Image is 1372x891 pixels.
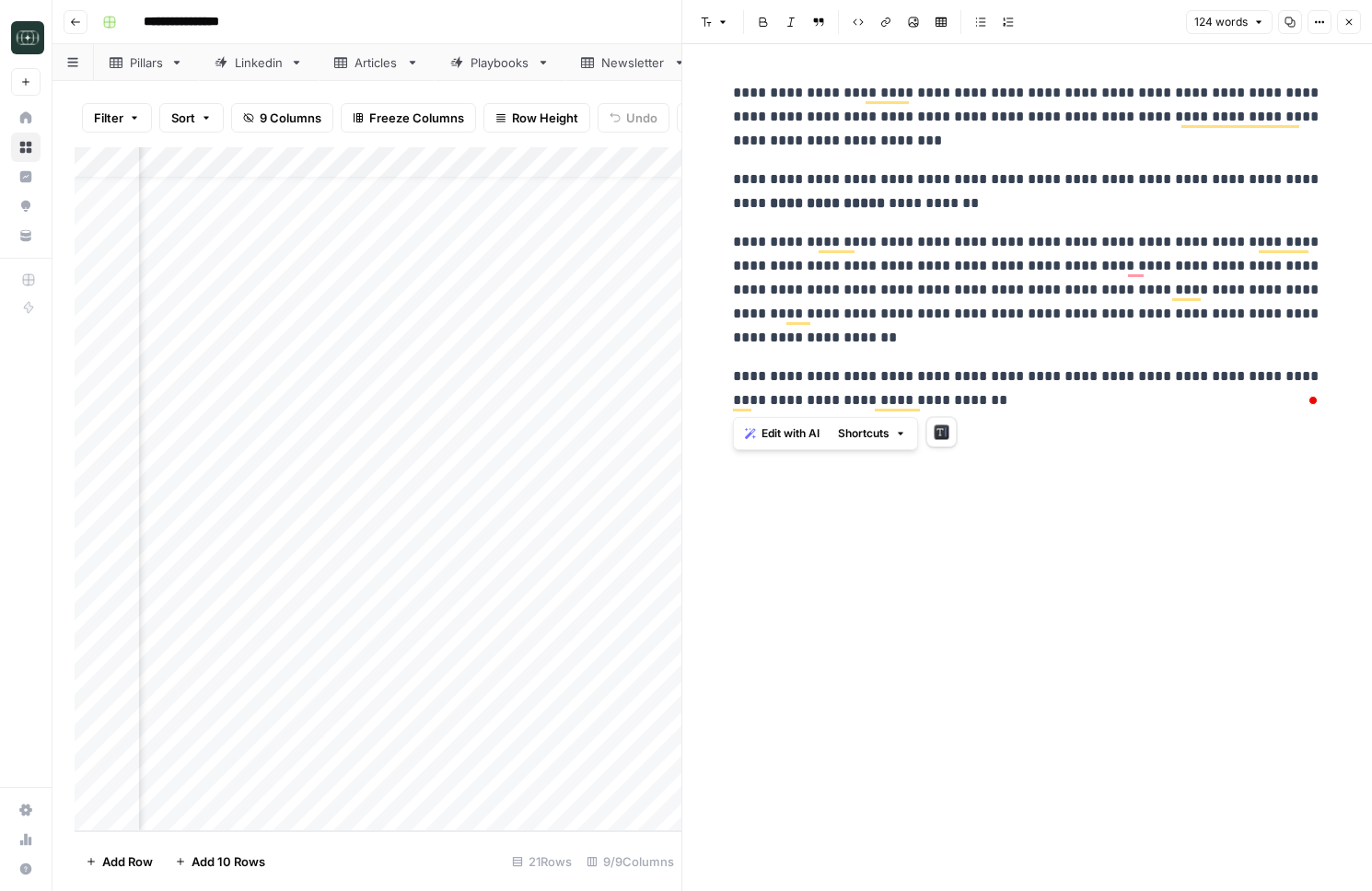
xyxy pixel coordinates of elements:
[11,854,41,884] button: Help + Support
[171,109,195,127] span: Sort
[738,422,827,445] button: Edit with AI
[11,795,41,825] a: Settings
[159,103,224,133] button: Sort
[192,852,265,871] span: Add 10 Rows
[130,53,163,72] div: Pillars
[199,44,319,81] a: Linkedin
[11,15,41,61] button: Workspace: Catalyst
[260,109,321,127] span: 9 Columns
[471,53,529,72] div: Playbooks
[762,425,820,442] span: Edit with AI
[319,44,435,81] a: Articles
[579,847,681,876] div: 9/9 Columns
[235,53,283,72] div: Linkedin
[94,109,123,127] span: Filter
[598,103,669,133] button: Undo
[11,21,44,54] img: Catalyst Logo
[565,44,702,81] a: Newsletter
[1194,14,1248,30] span: 124 words
[505,847,579,876] div: 21 Rows
[1186,10,1273,34] button: 124 words
[164,847,276,876] button: Add 10 Rows
[11,191,41,221] a: Opportunities
[102,852,153,871] span: Add Row
[11,221,41,250] a: Your Data
[82,103,152,133] button: Filter
[435,44,565,81] a: Playbooks
[94,44,199,81] a: Pillars
[75,847,164,876] button: Add Row
[512,109,578,127] span: Row Height
[369,109,464,127] span: Freeze Columns
[11,133,41,162] a: Browse
[341,103,476,133] button: Freeze Columns
[831,422,913,445] button: Shortcuts
[483,103,590,133] button: Row Height
[11,825,41,854] a: Usage
[838,425,889,442] span: Shortcuts
[722,74,1333,420] div: To enrich screen reader interactions, please activate Accessibility in Grammarly extension settings
[231,103,333,133] button: 9 Columns
[11,162,41,191] a: Insights
[601,53,666,72] div: Newsletter
[11,103,41,133] a: Home
[626,109,657,127] span: Undo
[355,53,399,72] div: Articles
